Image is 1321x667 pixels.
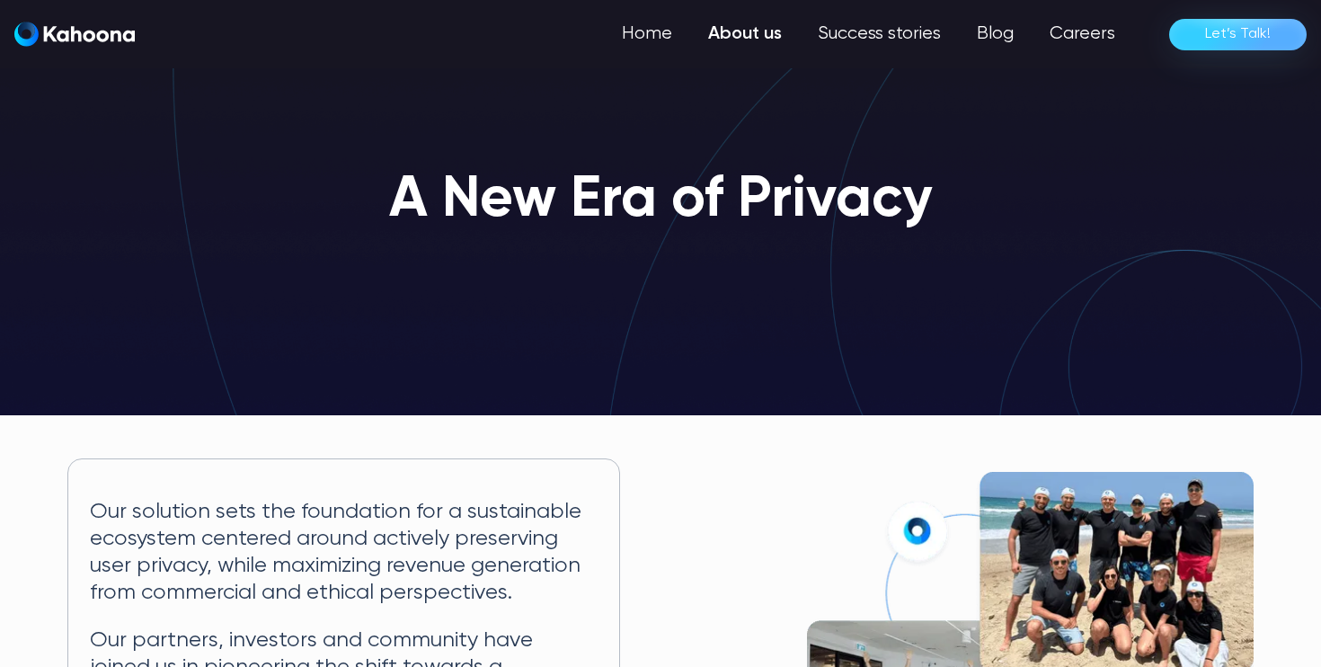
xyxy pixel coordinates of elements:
img: Kahoona logo white [14,22,135,47]
a: Careers [1032,16,1133,52]
a: About us [690,16,800,52]
h1: A New Era of Privacy [389,169,933,232]
a: home [14,22,135,48]
a: Success stories [800,16,959,52]
p: Our solution sets the foundation for a sustainable ecosystem centered around actively preserving ... [90,499,598,606]
a: Home [604,16,690,52]
a: Let’s Talk! [1169,19,1307,50]
a: Blog [959,16,1032,52]
div: Let’s Talk! [1205,20,1271,49]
